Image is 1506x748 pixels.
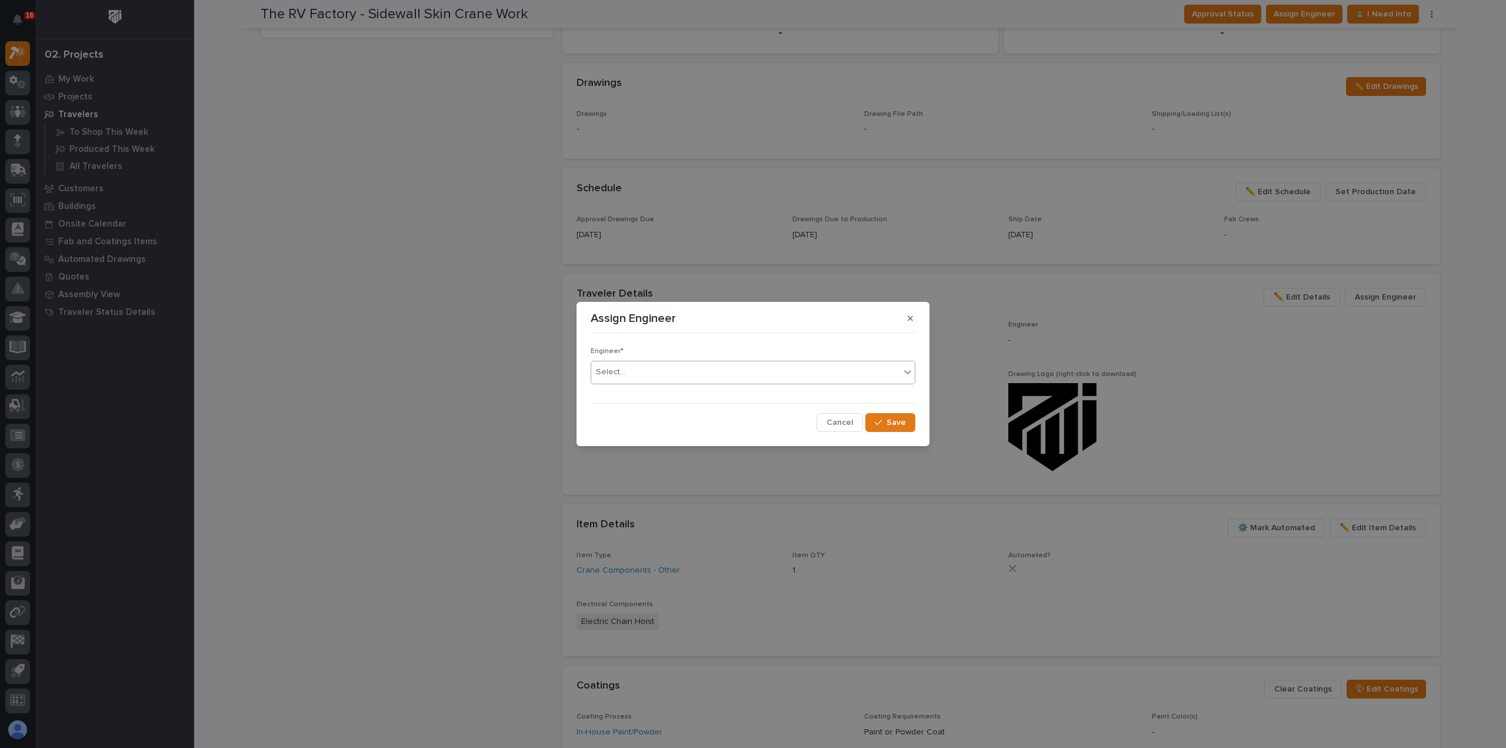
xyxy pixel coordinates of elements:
[817,413,863,432] button: Cancel
[865,413,915,432] button: Save
[596,366,625,378] div: Select...
[827,417,853,428] span: Cancel
[591,348,624,355] span: Engineer
[591,311,676,325] p: Assign Engineer
[887,417,906,428] span: Save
